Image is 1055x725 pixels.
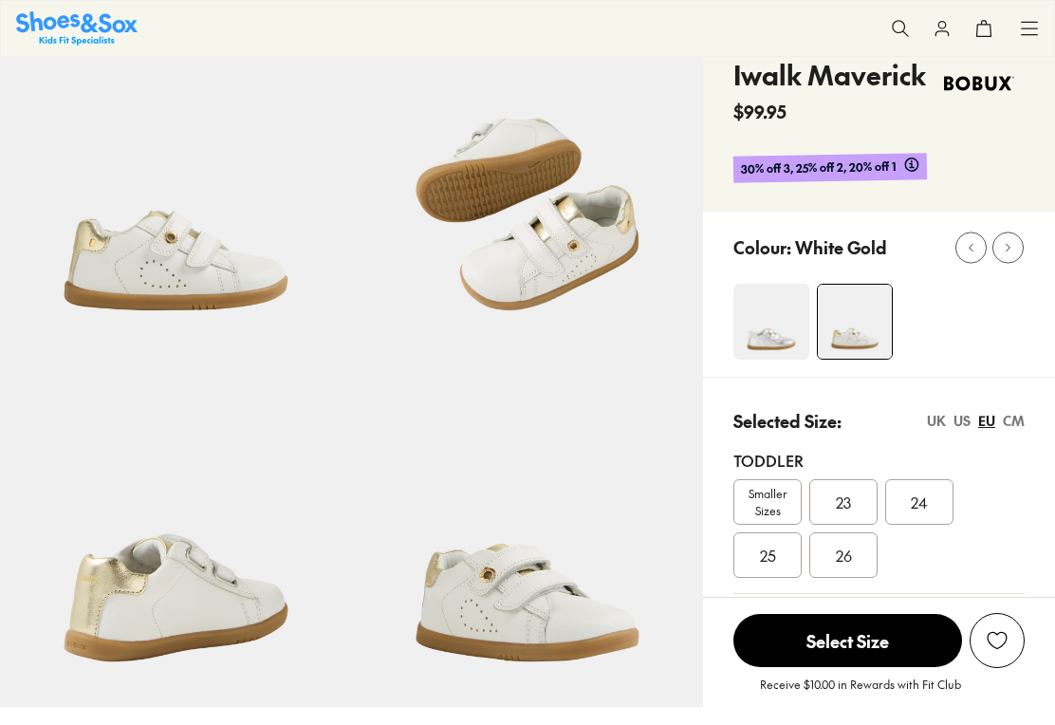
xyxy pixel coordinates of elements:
[733,99,787,124] span: $99.95
[818,285,892,359] img: 4-551616_1
[733,614,962,667] span: Select Size
[352,4,704,356] img: 5-551617_1
[953,411,971,431] div: US
[760,544,776,567] span: 25
[927,411,946,431] div: UK
[352,356,704,708] img: 7-551619_1
[1003,411,1025,431] div: CM
[836,544,852,567] span: 26
[741,157,897,178] span: 30% off 3, 25% off 2, 20% off 1
[16,11,138,45] a: Shoes & Sox
[795,234,887,260] p: White Gold
[733,408,842,434] p: Selected Size:
[934,55,1025,112] img: Vendor logo
[978,411,995,431] div: EU
[733,449,1025,472] div: Toddler
[733,234,791,260] p: Colour:
[734,485,801,519] span: Smaller Sizes
[970,613,1025,668] button: Add to Wishlist
[733,284,809,360] img: 4-551612_1
[733,55,926,95] h4: Iwalk Maverick
[836,491,851,513] span: 23
[911,491,928,513] span: 24
[16,11,138,45] img: SNS_Logo_Responsive.svg
[733,613,962,668] button: Select Size
[760,676,961,710] p: Receive $10.00 in Rewards with Fit Club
